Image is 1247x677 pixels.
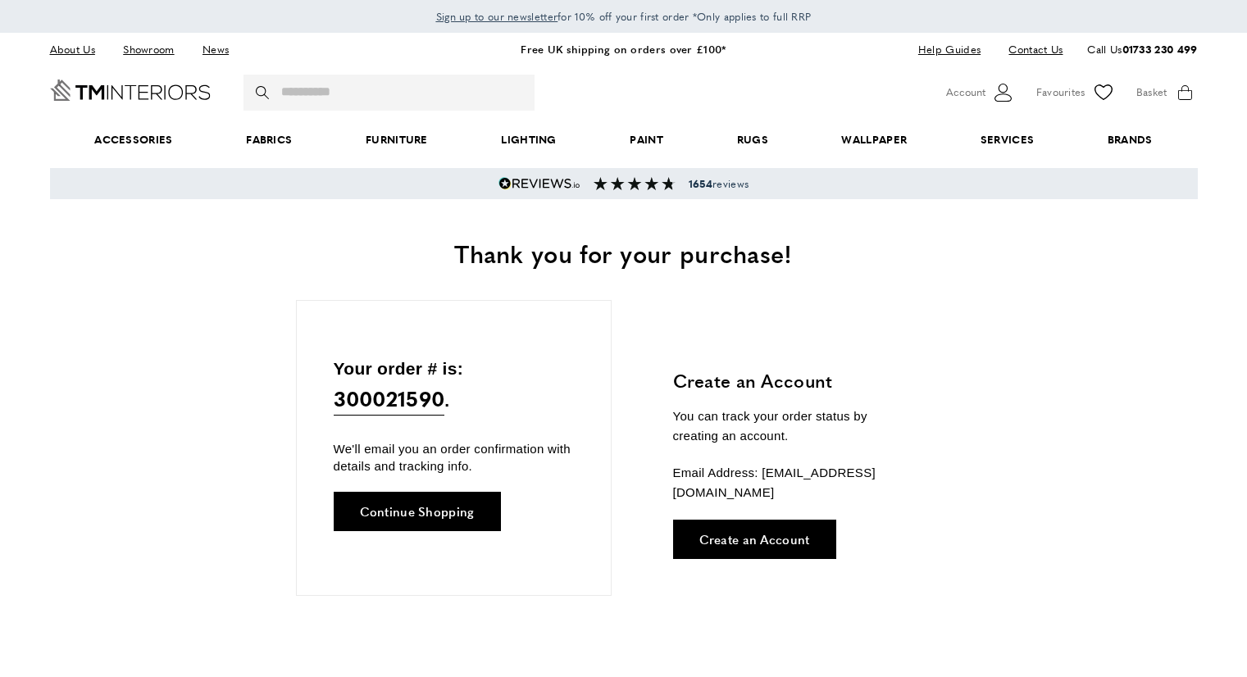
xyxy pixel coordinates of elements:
button: Customer Account [946,80,1016,105]
a: Furniture [329,115,464,165]
a: Brands [1071,115,1189,165]
img: Reviews section [594,177,676,190]
p: Your order # is: . [334,355,574,416]
span: Continue Shopping [360,505,475,517]
span: reviews [689,177,749,190]
a: Help Guides [906,39,993,61]
img: Reviews.io 5 stars [498,177,580,190]
span: for 10% off your first order *Only applies to full RRP [436,9,812,24]
span: 300021590 [334,382,445,416]
a: Wallpaper [805,115,944,165]
a: Favourites [1036,80,1116,105]
p: Email Address: [EMAIL_ADDRESS][DOMAIN_NAME] [673,463,915,502]
a: About Us [50,39,107,61]
a: Rugs [700,115,805,165]
a: News [190,39,241,61]
a: Continue Shopping [334,492,501,531]
a: Free UK shipping on orders over £100* [521,41,726,57]
p: You can track your order status by creating an account. [673,407,915,446]
span: Favourites [1036,84,1085,101]
span: Accessories [57,115,209,165]
p: We'll email you an order confirmation with details and tracking info. [334,440,574,475]
a: Sign up to our newsletter [436,8,558,25]
span: Thank you for your purchase! [454,235,792,270]
h3: Create an Account [673,368,915,393]
span: Account [946,84,985,101]
a: Contact Us [996,39,1063,61]
button: Search [256,75,272,111]
a: Create an Account [673,520,836,559]
a: Go to Home page [50,80,211,101]
span: Sign up to our newsletter [436,9,558,24]
a: Paint [594,115,700,165]
p: Call Us [1087,41,1197,58]
a: Showroom [111,39,186,61]
a: 01733 230 499 [1122,41,1198,57]
span: Create an Account [699,533,810,545]
a: Lighting [465,115,594,165]
a: Fabrics [209,115,329,165]
a: Services [944,115,1071,165]
strong: 1654 [689,176,712,191]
